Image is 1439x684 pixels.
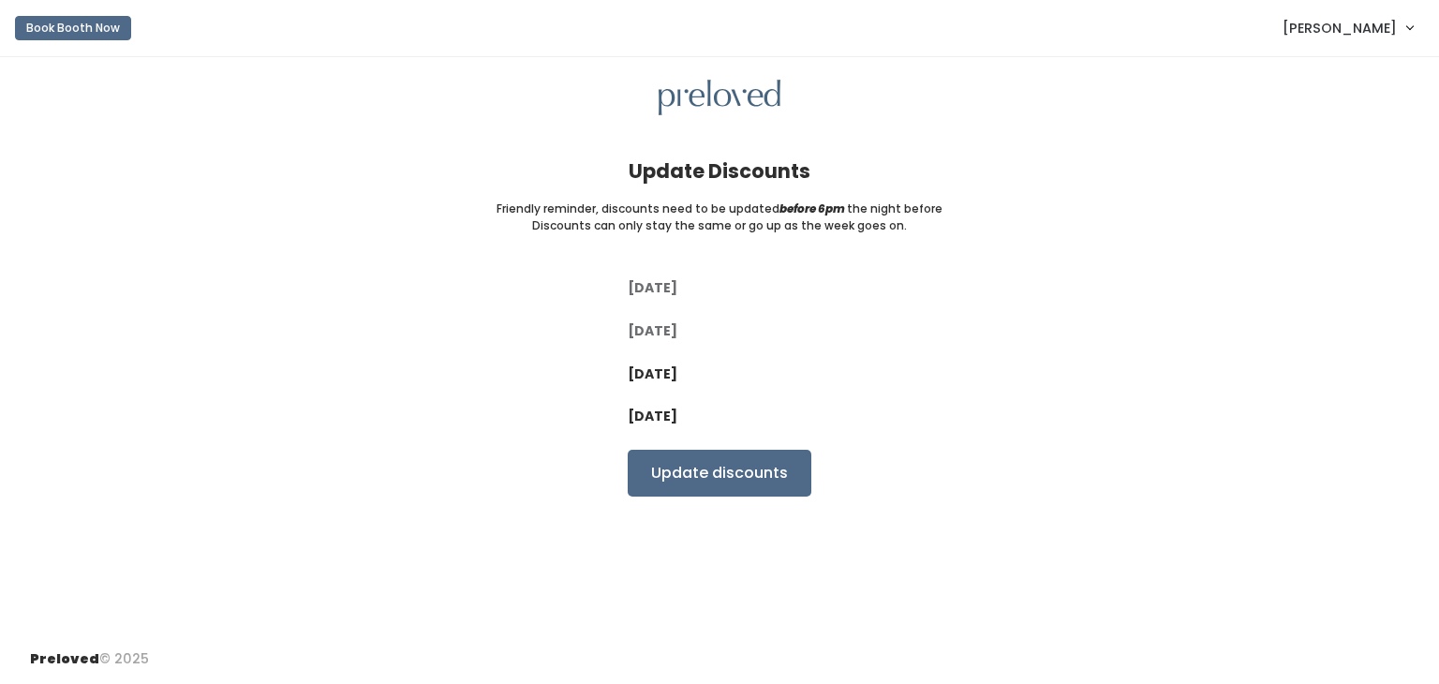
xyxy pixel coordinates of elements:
img: preloved logo [659,80,780,116]
div: © 2025 [30,634,149,669]
button: Book Booth Now [15,16,131,40]
label: [DATE] [628,364,677,384]
small: Discounts can only stay the same or go up as the week goes on. [532,217,907,234]
small: Friendly reminder, discounts need to be updated the night before [497,201,942,217]
label: [DATE] [628,407,677,426]
a: Book Booth Now [15,7,131,49]
h4: Update Discounts [629,160,810,182]
label: [DATE] [628,278,677,298]
input: Update discounts [628,450,811,497]
i: before 6pm [779,201,845,216]
label: [DATE] [628,321,677,341]
span: [PERSON_NAME] [1283,18,1397,38]
span: Preloved [30,649,99,668]
a: [PERSON_NAME] [1264,7,1432,48]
